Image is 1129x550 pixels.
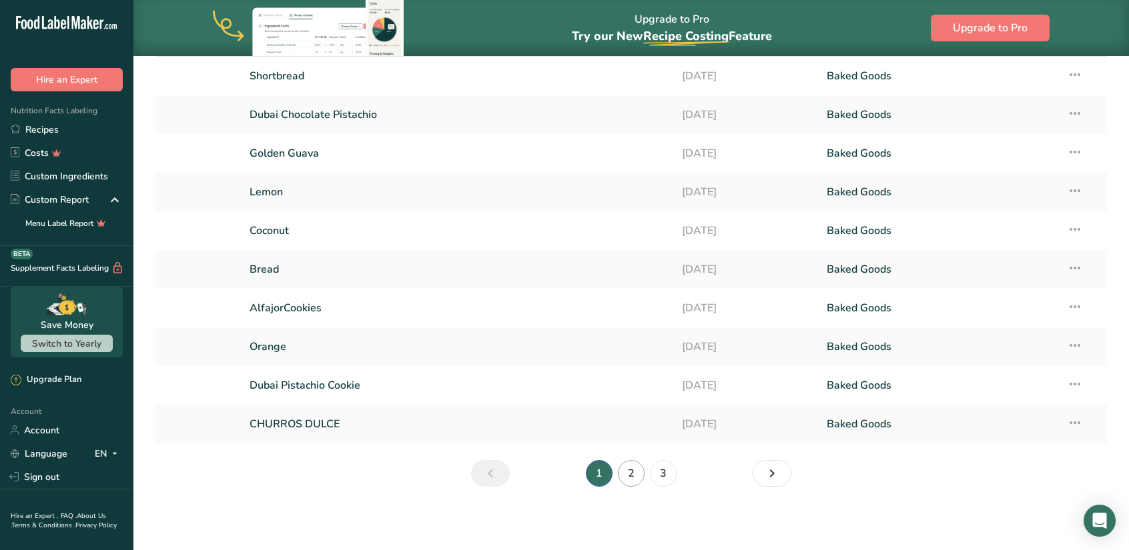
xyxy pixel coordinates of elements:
[650,460,677,487] a: Page 3.
[250,294,667,322] a: AlfajorCookies
[618,460,645,487] a: Page 2.
[682,178,810,206] a: [DATE]
[21,335,113,352] button: Switch to Yearly
[250,101,667,129] a: Dubai Chocolate Pistachio
[250,371,667,399] a: Dubai Pistachio Cookie
[753,460,791,487] a: Next page
[682,371,810,399] a: [DATE]
[11,373,81,387] div: Upgrade Plan
[953,20,1028,36] span: Upgrade to Pro
[682,217,810,245] a: [DATE]
[827,101,1051,129] a: Baked Goods
[11,442,67,465] a: Language
[75,521,117,530] a: Privacy Policy
[827,410,1051,438] a: Baked Goods
[11,249,33,259] div: BETA
[11,193,89,207] div: Custom Report
[250,62,667,90] a: Shortbread
[682,139,810,167] a: [DATE]
[827,178,1051,206] a: Baked Goods
[471,460,510,487] a: Previous page
[643,28,729,44] span: Recipe Costing
[827,217,1051,245] a: Baked Goods
[250,255,667,283] a: Bread
[827,333,1051,361] a: Baked Goods
[682,101,810,129] a: [DATE]
[250,217,667,245] a: Coconut
[250,333,667,361] a: Orange
[572,28,772,44] span: Try our New Feature
[682,294,810,322] a: [DATE]
[32,337,101,350] span: Switch to Yearly
[931,15,1050,41] button: Upgrade to Pro
[11,511,58,521] a: Hire an Expert .
[11,68,123,91] button: Hire an Expert
[682,333,810,361] a: [DATE]
[682,255,810,283] a: [DATE]
[572,1,772,56] div: Upgrade to Pro
[827,371,1051,399] a: Baked Goods
[250,178,667,206] a: Lemon
[61,511,77,521] a: FAQ .
[11,511,106,530] a: About Us .
[827,294,1051,322] a: Baked Goods
[827,255,1051,283] a: Baked Goods
[11,521,75,530] a: Terms & Conditions .
[250,139,667,167] a: Golden Guava
[682,62,810,90] a: [DATE]
[41,318,93,332] div: Save Money
[1084,505,1116,537] div: Open Intercom Messenger
[827,62,1051,90] a: Baked Goods
[250,410,667,438] a: CHURROS DULCE
[95,445,123,461] div: EN
[682,410,810,438] a: [DATE]
[827,139,1051,167] a: Baked Goods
